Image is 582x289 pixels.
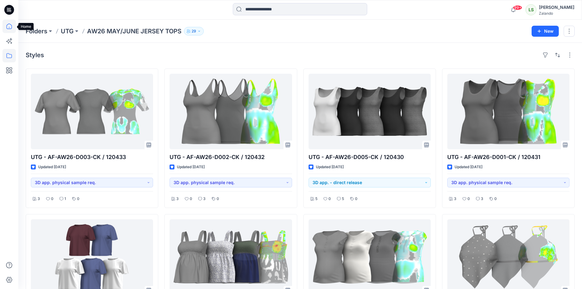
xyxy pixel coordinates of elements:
[61,27,74,35] a: UTG
[447,153,569,161] p: UTG - AF-AW26-D001-CK / 120431
[481,196,483,202] p: 3
[31,74,153,149] a: UTG - AF-AW26-D003-CK / 120433
[26,51,44,59] h4: Styles
[455,164,482,170] p: Updated [DATE]
[328,196,331,202] p: 0
[77,196,79,202] p: 0
[539,4,574,11] div: [PERSON_NAME]
[38,164,66,170] p: Updated [DATE]
[64,196,66,202] p: 1
[192,28,196,35] p: 29
[38,196,40,202] p: 3
[315,196,317,202] p: 5
[203,196,206,202] p: 3
[87,27,181,35] p: AW26 MAY/JUNE JERSEY TOPS
[532,26,559,37] button: New
[190,196,192,202] p: 0
[184,27,204,35] button: 29
[309,74,431,149] a: UTG - AF-AW26-D005-CK / 120430
[355,196,357,202] p: 0
[467,196,470,202] p: 0
[176,196,179,202] p: 3
[217,196,219,202] p: 0
[513,5,522,10] span: 99+
[454,196,456,202] p: 3
[51,196,53,202] p: 0
[447,74,569,149] a: UTG - AF-AW26-D001-CK / 120431
[525,4,536,15] div: LS
[170,153,292,161] p: UTG - AF-AW26-D002-CK / 120432
[170,74,292,149] a: UTG - AF-AW26-D002-CK / 120432
[31,153,153,161] p: UTG - AF-AW26-D003-CK / 120433
[177,164,205,170] p: Updated [DATE]
[309,153,431,161] p: UTG - AF-AW26-D005-CK / 120430
[316,164,344,170] p: Updated [DATE]
[494,196,497,202] p: 0
[26,27,47,35] a: Folders
[539,11,574,16] div: Zalando
[342,196,344,202] p: 5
